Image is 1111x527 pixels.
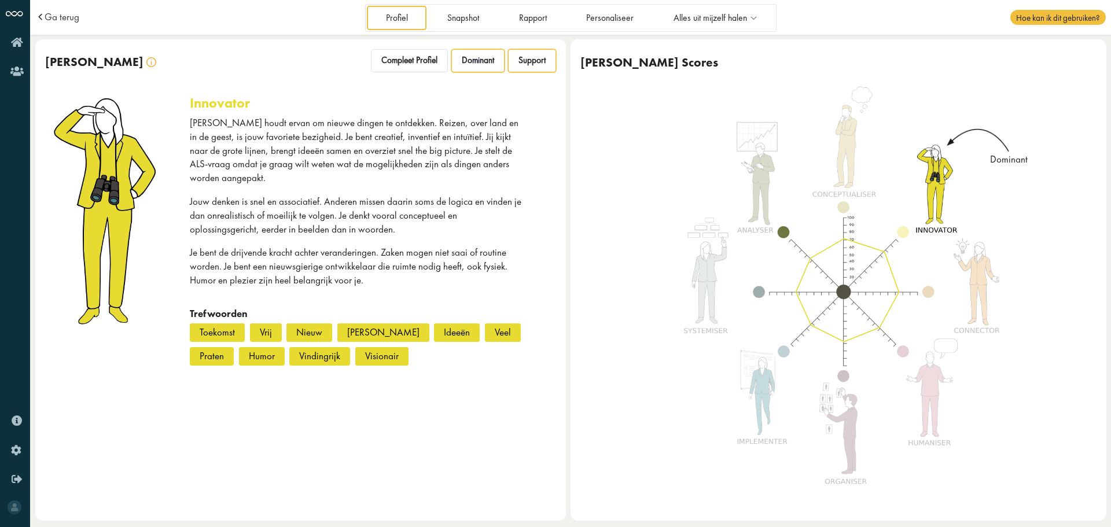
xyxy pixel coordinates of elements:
a: Personaliseer [568,6,653,30]
a: Rapport [500,6,565,30]
p: Jouw denken is snel en associatief. Anderen missen daarin soms de logica en vinden je dan onreali... [190,195,527,236]
img: info.svg [146,57,156,67]
div: Nieuw [286,323,332,342]
p: [PERSON_NAME] houdt ervan om nieuwe dingen te ontdekken. Reizen, over land en in de geest, is jou... [190,116,527,185]
div: Vrij [250,323,282,342]
a: Alles uit mijzelf halen [654,6,774,30]
div: Veel [485,323,521,342]
img: innovator [670,85,1018,499]
div: Ideeën [434,323,480,342]
div: Visionair [355,347,409,366]
img: innovator.png [51,95,168,326]
a: Snapshot [429,6,498,30]
div: [PERSON_NAME] [337,323,429,342]
div: Dominant [981,153,1036,167]
a: Profiel [367,6,426,30]
p: Je bent de drijvende kracht achter veranderingen. Zaken mogen niet saai of routine worden. Je ben... [190,246,527,287]
strong: Trefwoorden [190,307,248,320]
span: Support [518,55,546,66]
div: Toekomst [190,323,245,342]
span: [PERSON_NAME] [45,54,144,69]
div: Humor [239,347,285,366]
span: Alles uit mijzelf halen [674,13,747,23]
span: Compleet Profiel [381,55,437,66]
div: Vindingrijk [289,347,350,366]
div: innovator [190,95,250,111]
span: Hoe kan ik dit gebruiken? [1010,10,1105,25]
a: Ga terug [45,12,79,22]
span: Dominant [462,55,494,66]
div: Praten [190,347,234,366]
div: [PERSON_NAME] Scores [580,55,718,70]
